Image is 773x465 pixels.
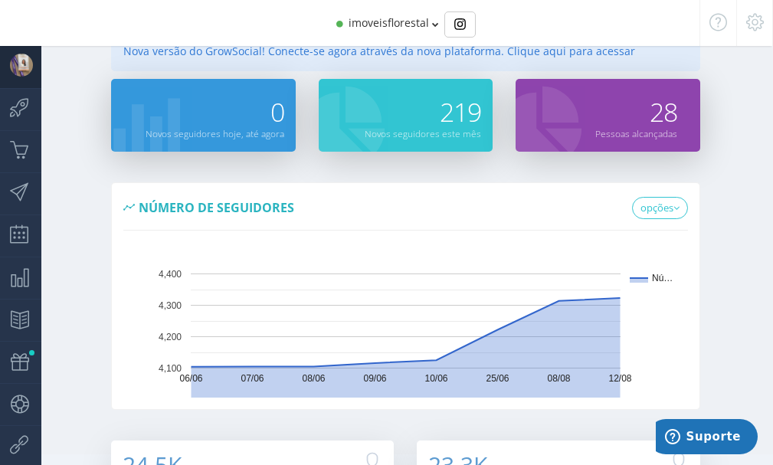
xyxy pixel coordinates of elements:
[111,31,700,71] div: Nova versão do GrowSocial! Conecte-se agora através da nova plataforma. Clique aqui para acessar
[363,374,386,385] text: 09/06
[10,54,33,77] img: User Image
[159,269,182,280] text: 4,400
[595,127,677,139] small: Pessoas alcançadas
[159,363,182,374] text: 4,100
[652,273,673,284] text: Nú…
[146,127,284,139] small: Novos seguidores hoje, até agora
[424,374,447,385] text: 10/06
[365,127,481,139] small: Novos seguidores este mês
[159,332,182,342] text: 4,200
[349,15,429,30] span: imoveisflorestal
[302,374,325,385] text: 08/06
[608,374,631,385] text: 12/08
[159,300,182,311] text: 4,300
[179,374,202,385] text: 06/06
[440,94,481,129] span: 219
[547,374,570,385] text: 08/08
[486,374,509,385] text: 25/06
[270,94,284,129] span: 0
[139,199,294,216] span: Número de seguidores
[656,419,758,457] iframe: Abre um widget para que você possa encontrar mais informações
[454,18,466,30] img: Instagram_simple_icon.svg
[241,374,264,385] text: 07/06
[650,94,677,129] span: 28
[632,197,688,220] a: opções
[444,11,476,38] div: Basic example
[123,244,688,398] svg: A chart.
